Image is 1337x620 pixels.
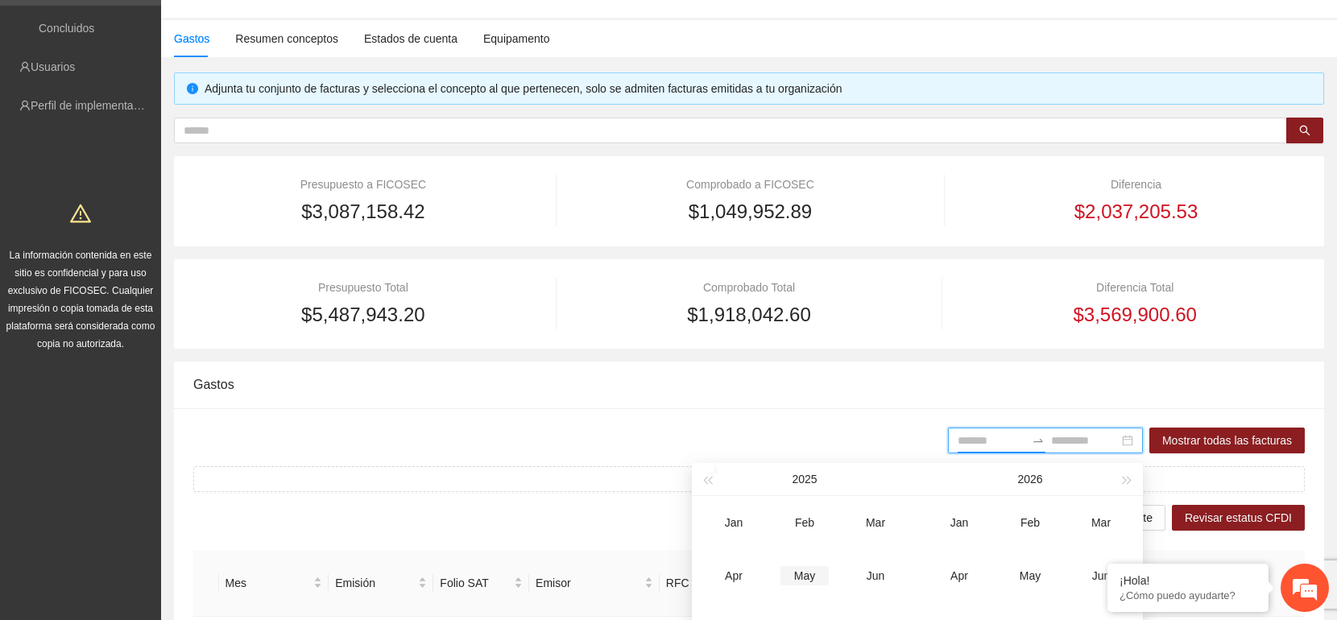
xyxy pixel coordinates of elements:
button: search [1286,118,1323,143]
td: 2025-06 [840,549,911,602]
td: 2025-03 [840,496,911,549]
button: plusSubir factura [193,466,1305,492]
div: Chatee con nosotros ahora [84,82,271,103]
span: $1,918,042.60 [687,300,810,330]
div: Comprobado Total [579,279,919,296]
div: Adjunta tu conjunto de facturas y selecciona el concepto al que pertenecen, solo se admiten factu... [205,80,1311,97]
div: Feb [1006,513,1054,532]
button: 2025 [792,463,817,495]
button: Mostrar todas las facturas [1149,428,1305,453]
span: $5,487,943.20 [301,300,424,330]
span: La información contenida en este sitio es confidencial y para uso exclusivo de FICOSEC. Cualquier... [6,250,155,349]
td: 2025-02 [769,496,840,549]
div: ¡Hola! [1120,574,1256,587]
th: Mes [219,550,329,617]
th: Folio SAT [433,550,529,617]
button: 2026 [1017,463,1042,495]
span: search [1299,125,1310,138]
div: Gastos [174,30,209,48]
a: Usuarios [31,60,75,73]
th: Emisión [329,550,433,617]
div: Feb [780,513,829,532]
td: 2025-05 [769,549,840,602]
button: Revisar estatus CFDI [1172,505,1305,531]
div: Diferencia [967,176,1305,193]
div: Mar [851,513,900,532]
span: $3,087,158.42 [301,196,424,227]
span: Revisar estatus CFDI [1185,509,1292,527]
td: 2026-02 [995,496,1066,549]
span: Estamos en línea. [93,215,222,378]
div: Comprobado a FICOSEC [579,176,921,193]
span: Descargar reporte [1062,509,1153,527]
th: RFC [660,550,764,617]
span: $2,037,205.53 [1074,196,1198,227]
span: warning [70,203,91,224]
td: 2025-04 [698,549,769,602]
div: Estados de cuenta [364,30,457,48]
td: 2026-01 [924,496,995,549]
a: Perfil de implementadora [31,99,156,112]
span: swap-right [1032,434,1045,447]
span: Emisión [335,574,415,592]
td: 2026-03 [1066,496,1136,549]
div: Apr [935,566,983,585]
div: May [1006,566,1054,585]
div: Jun [851,566,900,585]
span: Folio SAT [440,574,511,592]
span: RFC [666,574,746,592]
div: Apr [710,566,758,585]
div: May [780,566,829,585]
td: 2026-06 [1066,549,1136,602]
div: Minimizar ventana de chat en vivo [264,8,303,47]
div: Jan [935,513,983,532]
div: Diferencia Total [965,279,1305,296]
span: to [1032,434,1045,447]
textarea: Escriba su mensaje y pulse “Intro” [8,440,307,496]
span: $1,049,952.89 [689,196,812,227]
td: 2026-05 [995,549,1066,602]
p: ¿Cómo puedo ayudarte? [1120,589,1256,601]
div: Mar [1077,513,1125,532]
div: Presupuesto Total [193,279,533,296]
div: Resumen conceptos [235,30,338,48]
th: Estatus [1132,550,1194,617]
div: Gastos [193,362,1305,407]
th: Emisor [529,550,660,617]
span: Emisor [536,574,641,592]
span: $3,569,900.60 [1073,300,1196,330]
span: Mes [226,574,311,592]
div: Jan [710,513,758,532]
td: 2025-01 [698,496,769,549]
div: Equipamento [483,30,550,48]
a: Concluidos [39,22,94,35]
div: Presupuesto a FICOSEC [193,176,533,193]
div: Jun [1077,566,1125,585]
span: info-circle [187,83,198,94]
span: Mostrar todas las facturas [1162,432,1292,449]
td: 2026-04 [924,549,995,602]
